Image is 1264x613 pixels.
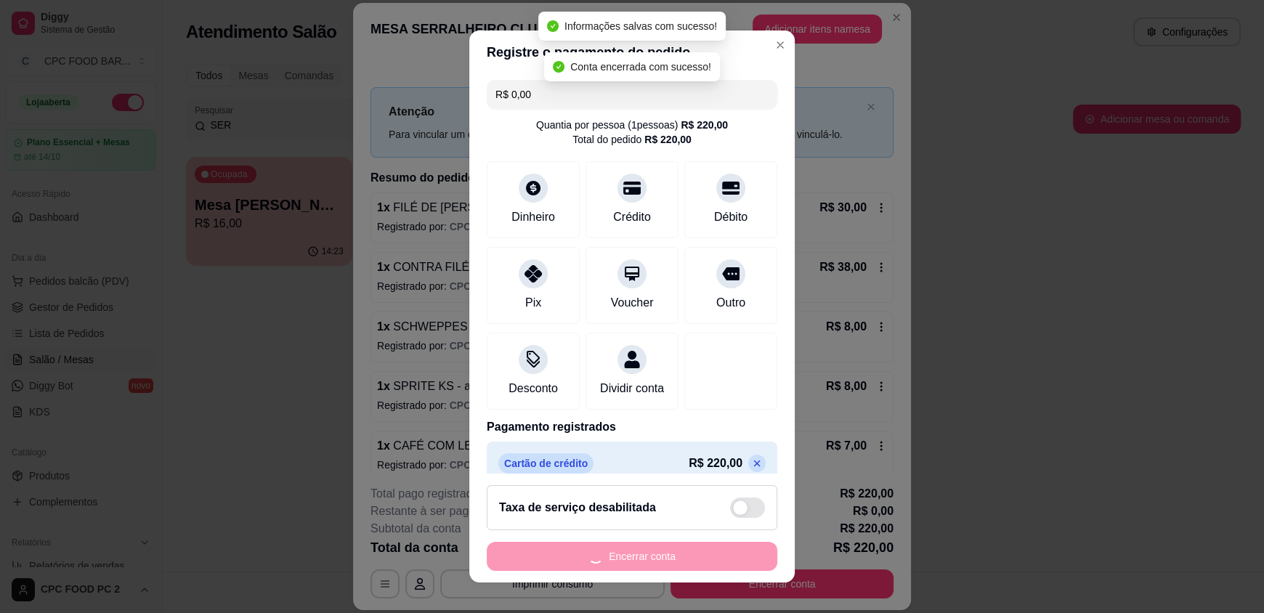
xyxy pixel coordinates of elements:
input: Ex.: hambúrguer de cordeiro [495,80,769,109]
div: Débito [714,208,748,226]
div: Voucher [611,294,654,312]
div: Total do pedido [572,132,692,147]
div: R$ 220,00 [681,118,728,132]
div: Dividir conta [600,380,664,397]
h2: Taxa de serviço desabilitada [499,499,656,516]
span: Conta encerrada com sucesso! [570,61,711,73]
span: check-circle [553,61,564,73]
button: Close [769,33,792,57]
div: Desconto [509,380,558,397]
div: Crédito [613,208,651,226]
div: Dinheiro [511,208,555,226]
p: Pagamento registrados [487,418,777,436]
p: Cartão de crédito [498,453,593,474]
div: Quantia por pessoa ( 1 pessoas) [536,118,728,132]
div: R$ 220,00 [644,132,692,147]
div: Pix [525,294,541,312]
span: Informações salvas com sucesso! [564,20,717,32]
div: Outro [716,294,745,312]
header: Registre o pagamento do pedido [469,31,795,74]
span: check-circle [547,20,559,32]
p: R$ 220,00 [689,455,742,472]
